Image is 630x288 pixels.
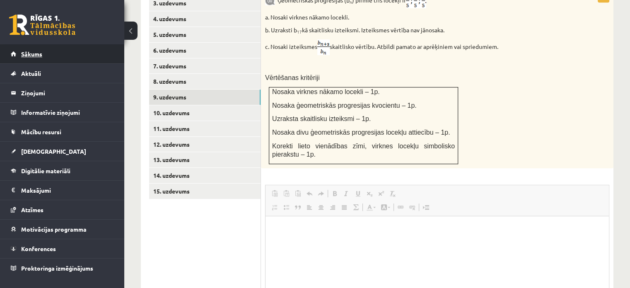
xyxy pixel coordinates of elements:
[11,142,114,161] a: [DEMOGRAPHIC_DATA]
[149,90,261,105] a: 9. uzdevums
[21,181,114,200] legend: Maksājumi
[21,245,56,252] span: Konferences
[304,188,315,199] a: Отменить (Ctrl+Z)
[149,184,261,199] a: 15. uzdevums
[317,39,330,55] img: kUM6yIsdqbtt9+IAvxfPh4SdIUFeHCQd5sX7dJlvXlmhWtaPO6cAAAAASUVORK5CYII=
[272,88,380,95] span: Nosaka virknes nākamo locekli – 1p.
[149,152,261,167] a: 13. uzdevums
[149,137,261,152] a: 12. uzdevums
[297,29,302,35] sub: 17
[327,202,338,213] a: По правому краю
[21,103,114,122] legend: Informatīvie ziņojumi
[11,64,114,83] a: Aktuāli
[11,181,114,200] a: Maksājumi
[11,259,114,278] a: Proktoringa izmēģinājums
[420,202,432,213] a: Вставить разрыв страницы для печати
[149,27,261,42] a: 5. uzdevums
[292,188,304,199] a: Вставить из Word
[21,225,87,233] span: Motivācijas programma
[265,13,568,22] p: a. Nosaki virknes nākamo locekli.
[21,70,41,77] span: Aktuāli
[364,202,378,213] a: Цвет текста
[11,161,114,180] a: Digitālie materiāli
[149,43,261,58] a: 6. uzdevums
[21,167,70,174] span: Digitālie materiāli
[21,128,61,136] span: Mācību resursi
[272,115,371,122] span: Uzraksta skaitlisku izteiksmi – 1p.
[9,15,75,35] a: Rīgas 1. Tālmācības vidusskola
[364,188,375,199] a: Подстрочный индекс
[149,168,261,183] a: 14. uzdevums
[11,83,114,102] a: Ziņojumi
[21,83,114,102] legend: Ziņojumi
[11,103,114,122] a: Informatīvie ziņojumi
[352,188,364,199] a: Подчеркнутый (Ctrl+U)
[149,11,261,27] a: 4. uzdevums
[280,202,292,213] a: Вставить / удалить маркированный список
[269,188,280,199] a: Вставить (Ctrl+V)
[11,239,114,258] a: Konferences
[21,264,93,272] span: Proktoringa izmēģinājums
[329,188,340,199] a: Полужирный (Ctrl+B)
[315,202,327,213] a: По центру
[149,58,261,74] a: 7. uzdevums
[315,188,327,199] a: Повторить (Ctrl+Y)
[265,26,568,34] p: b. Uzraksti b kā skaitlisku izteiksmi. Izteiksmes vērtība nav jānosaka.
[272,102,417,109] span: Nosaka ģeometriskās progresijas kvocientu – 1p.
[292,202,304,213] a: Цитата
[395,202,406,213] a: Вставить/Редактировать ссылку (Ctrl+K)
[350,202,362,213] a: Математика
[280,188,292,199] a: Вставить только текст (Ctrl+Shift+V)
[272,143,455,158] span: Korekti lieto vienādības zīmi, virknes locekļu simbolisko pierakstu – 1p.
[149,74,261,89] a: 8. uzdevums
[265,39,568,55] p: c. Nosaki izteiksmes skaitlisko vērtību. Atbildi pamato ar aprēķiniem vai spriedumiem.
[11,122,114,141] a: Mācību resursi
[11,200,114,219] a: Atzīmes
[149,121,261,136] a: 11. uzdevums
[21,148,86,155] span: [DEMOGRAPHIC_DATA]
[149,105,261,121] a: 10. uzdevums
[11,220,114,239] a: Motivācijas programma
[269,202,280,213] a: Вставить / удалить нумерованный список
[340,188,352,199] a: Курсив (Ctrl+I)
[21,50,42,58] span: Sākums
[21,206,43,213] span: Atzīmes
[378,202,393,213] a: Цвет фона
[338,202,350,213] a: По ширине
[375,188,387,199] a: Надстрочный индекс
[272,129,450,136] span: Nosaka divu ģeometriskās progresijas locekļu attiecību – 1p.
[11,44,114,63] a: Sākums
[406,202,418,213] a: Убрать ссылку
[304,202,315,213] a: По левому краю
[387,188,398,199] a: Убрать форматирование
[265,74,320,81] span: Vērtēšanas kritēriji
